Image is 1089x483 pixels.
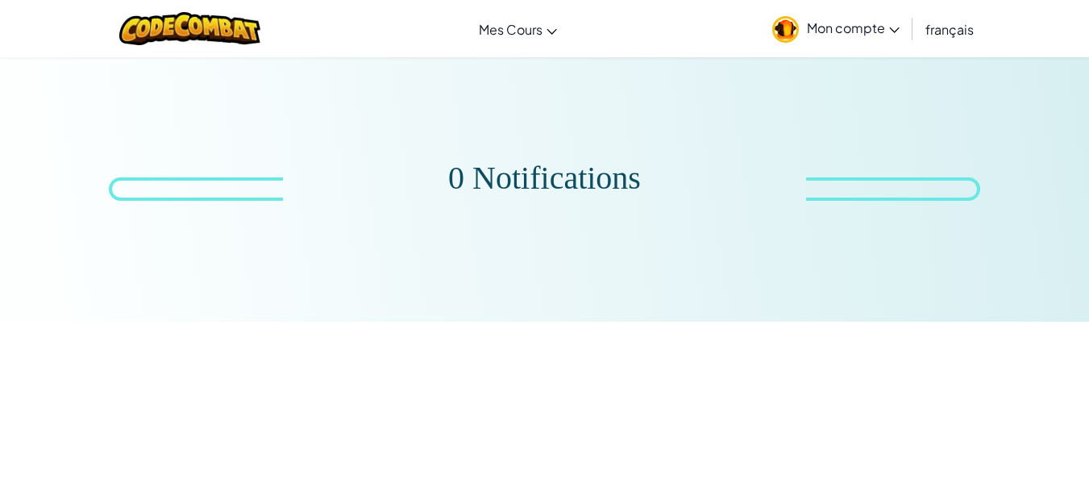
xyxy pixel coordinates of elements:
[119,12,260,45] img: CodeCombat logo
[925,21,974,38] span: français
[479,21,542,38] span: Mes Cours
[471,7,565,51] a: Mes Cours
[448,166,641,189] div: 0 Notifications
[764,3,908,54] a: Mon compte
[917,7,982,51] a: français
[807,19,900,36] span: Mon compte
[772,16,799,43] img: avatar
